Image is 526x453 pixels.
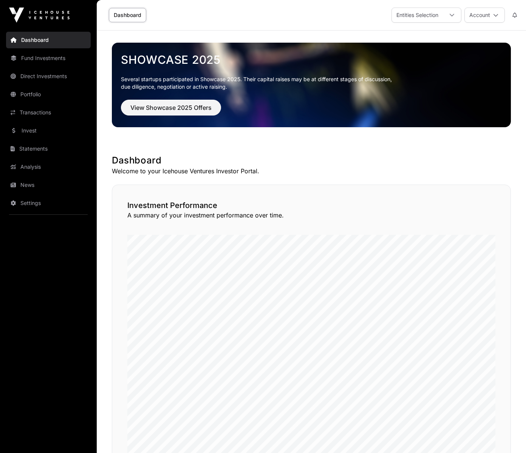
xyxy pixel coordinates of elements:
div: Entities Selection [392,8,443,22]
h1: Dashboard [112,154,511,166]
a: Dashboard [6,32,91,48]
p: A summary of your investment performance over time. [127,211,495,220]
p: Welcome to your Icehouse Ventures Investor Portal. [112,166,511,176]
a: Transactions [6,104,91,121]
span: View Showcase 2025 Offers [130,103,212,112]
button: Account [464,8,505,23]
h2: Investment Performance [127,200,495,211]
a: Invest [6,122,91,139]
a: Settings [6,195,91,211]
a: Statements [6,140,91,157]
a: Showcase 2025 [121,53,502,66]
img: Icehouse Ventures Logo [9,8,70,23]
a: Analysis [6,159,91,175]
a: Dashboard [109,8,146,22]
p: Several startups participated in Showcase 2025. Their capital raises may be at different stages o... [121,75,502,91]
button: View Showcase 2025 Offers [121,100,221,116]
a: Direct Investments [6,68,91,85]
a: News [6,177,91,193]
a: Portfolio [6,86,91,103]
img: Showcase 2025 [112,43,511,127]
a: Fund Investments [6,50,91,66]
a: View Showcase 2025 Offers [121,107,221,115]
